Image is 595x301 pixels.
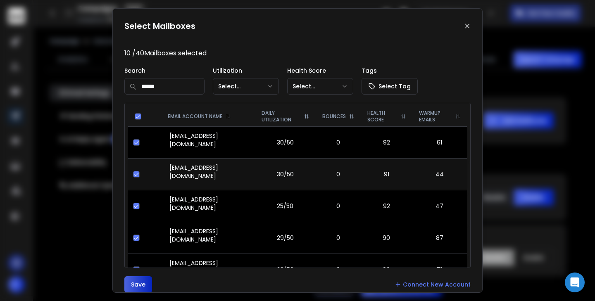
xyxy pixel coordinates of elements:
[412,126,467,158] td: 61
[361,126,412,158] td: 92
[361,158,412,190] td: 91
[419,110,452,123] p: WARMUP EMAILS
[287,66,353,75] p: Health Score
[287,78,353,95] button: Select...
[168,113,248,120] div: EMAIL ACCOUNT NAME
[362,66,418,75] p: Tags
[361,190,412,222] td: 92
[412,254,467,285] td: 71
[412,222,467,254] td: 87
[124,276,152,293] button: Save
[361,254,412,285] td: 90
[262,110,301,123] p: DAILY UTILIZATION
[255,222,316,254] td: 29/50
[412,190,467,222] td: 47
[124,48,471,58] p: 10 / 40 Mailboxes selected
[213,78,279,95] button: Select...
[124,66,205,75] p: Search
[213,66,279,75] p: Utilization
[565,273,585,292] div: Open Intercom Messenger
[321,265,356,274] p: 0
[169,132,250,148] p: [EMAIL_ADDRESS][DOMAIN_NAME]
[361,222,412,254] td: 90
[169,164,250,180] p: [EMAIL_ADDRESS][DOMAIN_NAME]
[169,195,250,212] p: [EMAIL_ADDRESS][DOMAIN_NAME]
[321,234,356,242] p: 0
[321,138,356,147] p: 0
[321,170,356,178] p: 0
[367,110,397,123] p: HEALTH SCORE
[255,254,316,285] td: 29/50
[395,280,471,289] a: Connect New Account
[255,126,316,158] td: 30/50
[255,158,316,190] td: 30/50
[322,113,346,120] p: BOUNCES
[169,259,250,275] p: [EMAIL_ADDRESS][DOMAIN_NAME]
[255,190,316,222] td: 25/50
[124,20,195,32] h1: Select Mailboxes
[412,158,467,190] td: 44
[362,78,418,95] button: Select Tag
[169,227,250,244] p: [EMAIL_ADDRESS][DOMAIN_NAME]
[321,202,356,210] p: 0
